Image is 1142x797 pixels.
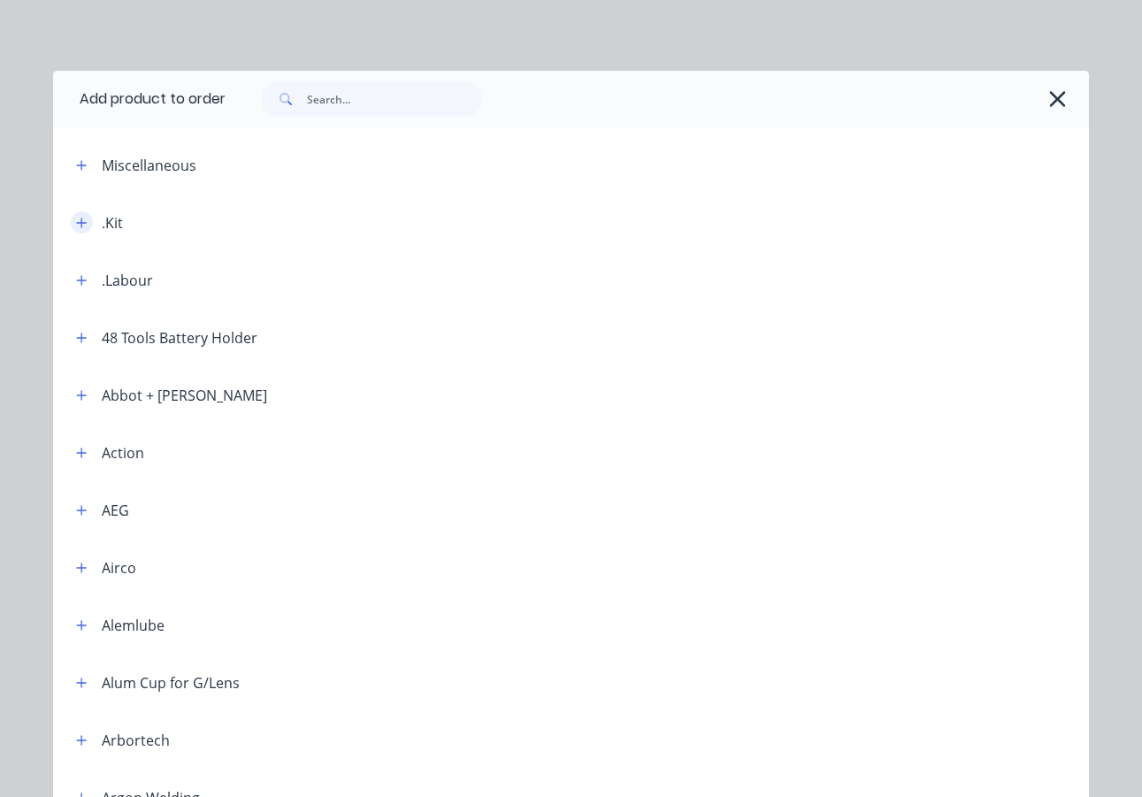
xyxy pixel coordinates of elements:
[53,71,226,127] div: Add product to order
[102,615,165,636] div: Alemlube
[307,81,482,117] input: Search...
[102,327,257,349] div: 48 Tools Battery Holder
[102,730,170,751] div: Arbortech
[102,270,153,291] div: .Labour
[102,155,196,176] div: Miscellaneous
[102,500,129,521] div: AEG
[102,442,144,464] div: Action
[102,557,136,579] div: Airco
[102,212,123,234] div: .Kit
[102,385,267,406] div: Abbot + [PERSON_NAME]
[102,672,240,694] div: Alum Cup for G/Lens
